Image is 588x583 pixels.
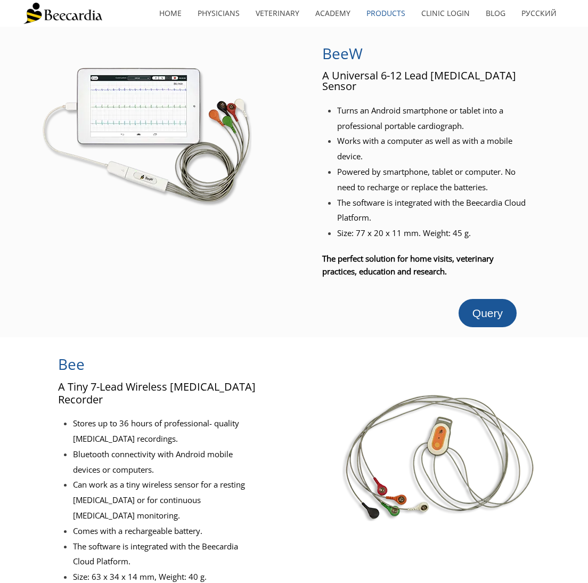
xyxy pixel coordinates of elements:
span: Can work as a tiny wireless sensor for a resting [MEDICAL_DATA] or for continuous [MEDICAL_DATA] ... [73,479,245,521]
span: Bluetooth connectivity with Android mobile devices or computers. [73,449,233,475]
a: Query [459,299,517,327]
a: Clinic Login [413,1,478,26]
span: Turns an Android smartphone or tablet into a professional portable cardiograph. [337,105,503,131]
a: Physicians [190,1,248,26]
a: Blog [478,1,513,26]
a: Academy [307,1,358,26]
img: Beecardia [23,3,102,24]
span: BeeW [322,43,363,63]
span: The software is integrated with the Beecardia Cloud Platform. [73,541,238,567]
span: The software is integrated with the Beecardia Cloud Platform. [337,197,526,223]
span: The perfect solution for home visits, veterinary practices, education and research. [322,253,494,277]
span: Size: 63 x 34 x 14 mm, Weight: 40 g. [73,571,207,582]
span: Works with a computer as well as with a mobile device. [337,135,512,161]
span: Powered by smartphone, tablet or computer. No need to recharge or replace the batteries. [337,166,516,192]
span: Comes with a rechargeable battery. [73,525,202,536]
span: Size: 77 x 20 x 11 mm. Weight: 45 g. [337,228,471,238]
span: Bee [58,354,85,374]
span: Query [472,307,503,319]
a: Русский [513,1,565,26]
span: A Tiny 7-Lead Wireless [MEDICAL_DATA] Recorder [58,379,256,407]
span: Stores up to 36 hours of professional- quality [MEDICAL_DATA] recordings. [73,418,239,444]
a: home [151,1,190,26]
a: Veterinary [248,1,307,26]
span: A Universal 6-12 Lead [MEDICAL_DATA] Sensor [322,68,516,93]
a: Products [358,1,413,26]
